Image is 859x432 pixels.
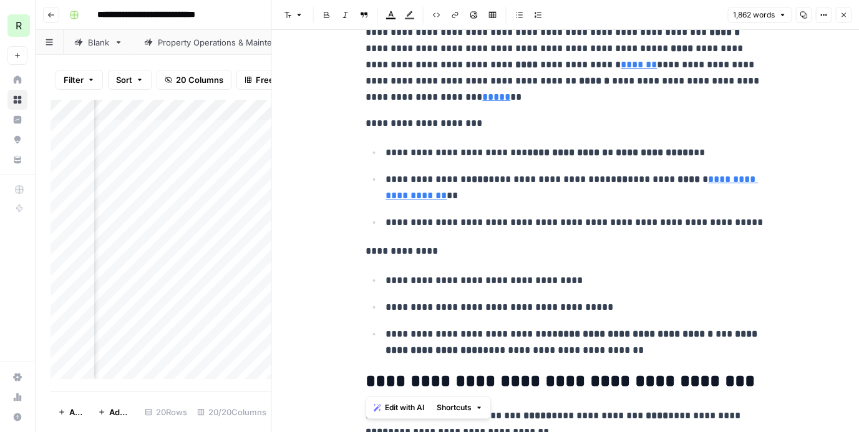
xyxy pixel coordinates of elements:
[7,110,27,130] a: Insights
[192,402,271,422] div: 20/20 Columns
[236,70,328,90] button: Freeze Columns
[7,387,27,407] a: Usage
[64,30,133,55] a: Blank
[56,70,103,90] button: Filter
[7,10,27,41] button: Workspace: Re-Leased
[432,400,488,416] button: Shortcuts
[727,7,792,23] button: 1,862 words
[64,74,84,86] span: Filter
[116,74,132,86] span: Sort
[7,70,27,90] a: Home
[7,150,27,170] a: Your Data
[108,70,152,90] button: Sort
[7,130,27,150] a: Opportunities
[157,70,231,90] button: 20 Columns
[7,367,27,387] a: Settings
[69,406,83,418] span: Add Row
[90,402,140,422] button: Add 10 Rows
[369,400,429,416] button: Edit with AI
[385,402,424,413] span: Edit with AI
[437,402,472,413] span: Shortcuts
[140,402,192,422] div: 20 Rows
[733,9,775,21] span: 1,862 words
[7,407,27,427] button: Help + Support
[51,402,90,422] button: Add Row
[109,406,132,418] span: Add 10 Rows
[133,30,322,55] a: Property Operations & Maintenance
[16,18,22,33] span: R
[7,90,27,110] a: Browse
[88,36,109,49] div: Blank
[158,36,298,49] div: Property Operations & Maintenance
[256,74,320,86] span: Freeze Columns
[176,74,223,86] span: 20 Columns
